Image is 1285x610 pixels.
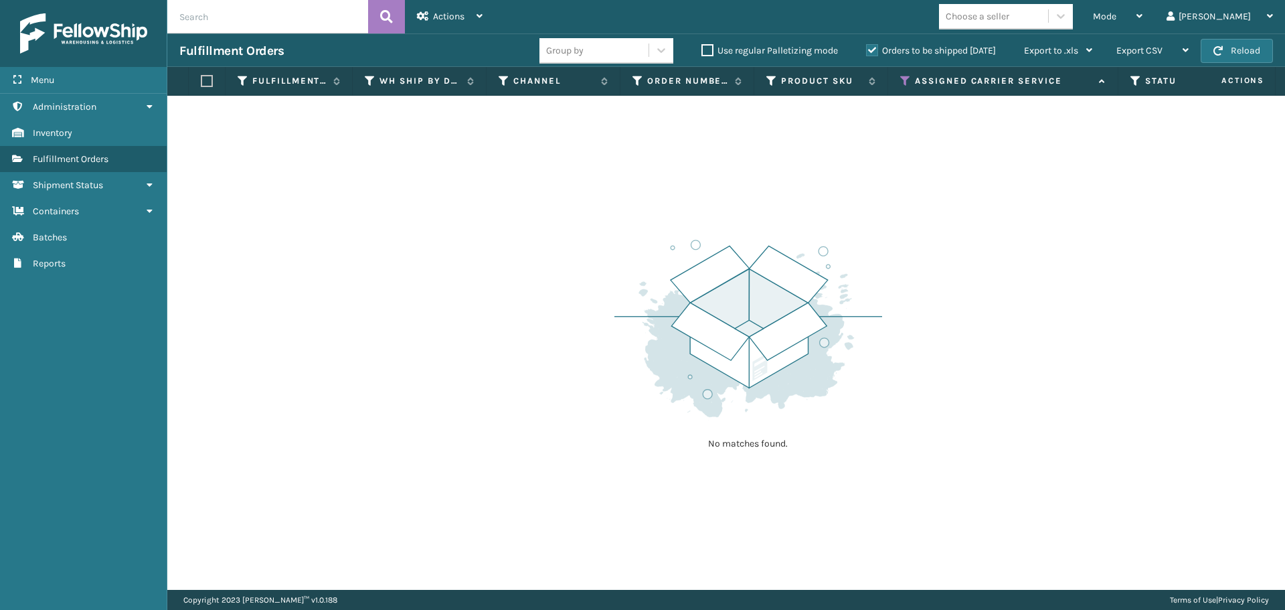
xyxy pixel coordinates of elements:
p: Copyright 2023 [PERSON_NAME]™ v 1.0.188 [183,590,337,610]
label: Order Number [647,75,728,87]
span: Menu [31,74,54,86]
a: Privacy Policy [1218,595,1269,605]
span: Administration [33,101,96,112]
span: Mode [1093,11,1116,22]
h3: Fulfillment Orders [179,43,284,59]
label: WH Ship By Date [379,75,460,87]
label: Status [1145,75,1226,87]
span: Batches [33,232,67,243]
span: Actions [433,11,464,22]
span: Export CSV [1116,45,1163,56]
label: Channel [513,75,594,87]
div: Choose a seller [946,9,1009,23]
span: Shipment Status [33,179,103,191]
span: Containers [33,206,79,217]
label: Orders to be shipped [DATE] [866,45,996,56]
label: Use regular Palletizing mode [701,45,838,56]
button: Reload [1201,39,1273,63]
label: Product SKU [781,75,862,87]
span: Fulfillment Orders [33,153,108,165]
label: Fulfillment Order Id [252,75,327,87]
label: Assigned Carrier Service [915,75,1092,87]
span: Inventory [33,127,72,139]
div: | [1170,590,1269,610]
a: Terms of Use [1170,595,1216,605]
span: Reports [33,258,66,269]
img: logo [20,13,147,54]
span: Export to .xls [1024,45,1078,56]
div: Group by [546,44,584,58]
span: Actions [1179,70,1272,92]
